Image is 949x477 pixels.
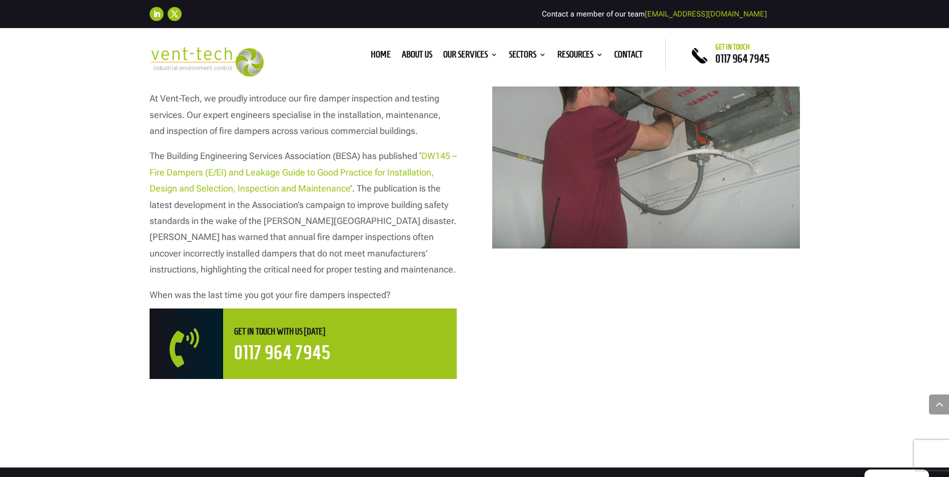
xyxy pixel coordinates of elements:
img: 2023-09-27T08_35_16.549ZVENT-TECH---Clear-background [150,47,264,76]
span: Contact a member of our team [542,9,767,18]
a: Our Services [443,51,498,62]
span: The Building Engineering Services Association (BESA) has published ‘ [150,150,421,161]
span: Get in touch with us [DATE] [234,326,325,336]
img: correct fire damper [492,18,799,248]
a: About us [402,51,432,62]
a: Follow on X [168,7,182,21]
span: At Vent-Tech, we proudly introduce our fire damper inspection and testing services. Our expert en... [150,93,441,136]
a: Sectors [509,51,546,62]
a: Resources [557,51,603,62]
span: Get in touch [715,43,750,51]
a: DW145 – Fire Dampers (E/EI) and Leakage Guide to Good Practice for Installation, Design and Selec... [150,150,457,193]
a: 0117 964 7945 [715,52,769,64]
span:  [170,328,227,367]
span: When was the last time you got your fire dampers inspected? [150,289,391,300]
a: 0117 964 7945 [234,342,331,363]
a: Contact [614,51,643,62]
a: [EMAIL_ADDRESS][DOMAIN_NAME] [645,9,767,18]
a: Home [371,51,391,62]
a: Follow on LinkedIn [150,7,164,21]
